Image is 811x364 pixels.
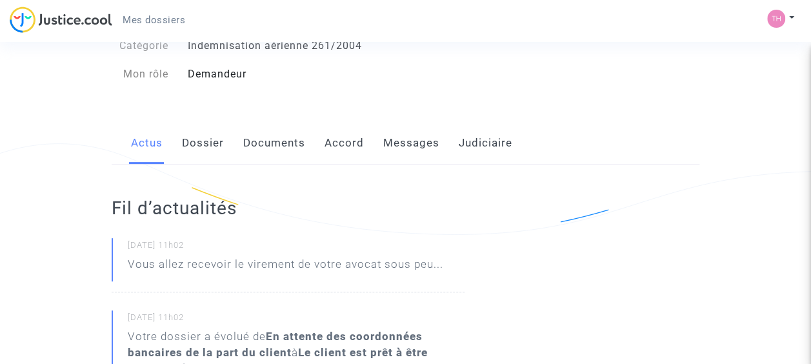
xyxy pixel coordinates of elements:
a: Messages [383,122,439,165]
a: Judiciaire [459,122,512,165]
b: En attente des coordonnées bancaires de la part du client [128,330,423,359]
div: Catégorie [102,38,178,54]
a: Actus [131,122,163,165]
img: jc-logo.svg [10,6,112,33]
span: Mes dossiers [123,14,185,26]
div: Mon rôle [102,66,178,82]
small: [DATE] 11h02 [128,239,465,256]
p: Vous allez recevoir le virement de votre avocat sous peu... [128,256,443,279]
a: Accord [325,122,364,165]
h2: Fil d’actualités [112,197,465,219]
small: [DATE] 11h02 [128,312,465,329]
div: Indemnisation aérienne 261/2004 [178,38,406,54]
a: Mes dossiers [112,10,195,30]
img: 8cee650c606f2077574026b5a90548c1 [767,10,785,28]
a: Documents [243,122,305,165]
a: Dossier [182,122,224,165]
div: Demandeur [178,66,406,82]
